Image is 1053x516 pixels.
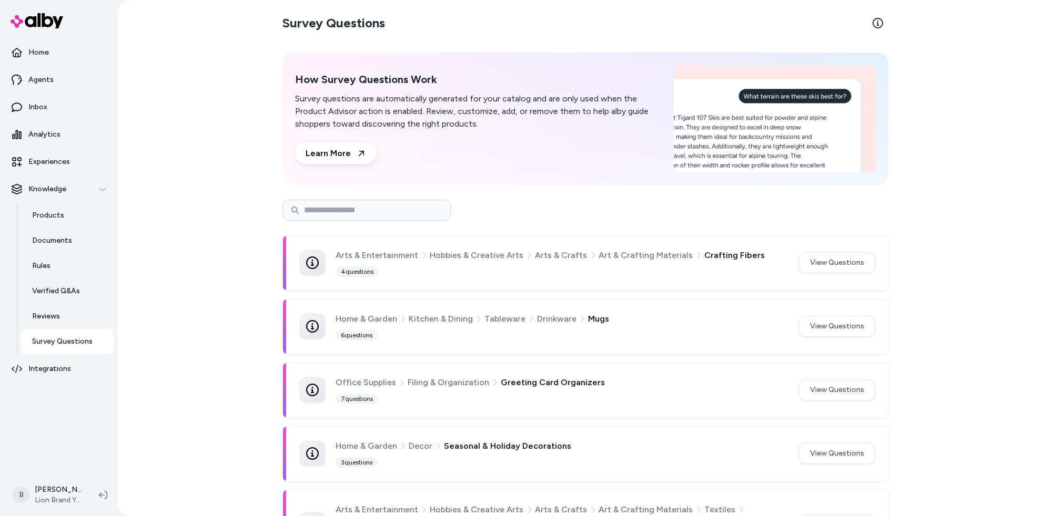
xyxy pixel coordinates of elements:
span: Mugs [588,312,609,326]
h2: Survey Questions [282,15,385,32]
a: Inbox [4,95,114,120]
button: B[PERSON_NAME]Lion Brand Yarn [6,478,90,512]
p: [PERSON_NAME] [35,484,82,495]
span: Tableware [484,312,525,326]
p: Experiences [28,157,70,167]
a: Verified Q&As [22,278,114,304]
div: 3 questions [336,457,378,468]
p: Verified Q&As [32,286,80,296]
img: alby Logo [11,13,63,28]
p: Integrations [28,364,71,374]
a: Agents [4,67,114,92]
p: Analytics [28,129,60,140]
a: Home [4,40,114,65]
span: Greeting Card Organizers [501,376,605,389]
span: Seasonal & Holiday Decorations [444,439,571,453]
p: Home [28,47,49,58]
a: Integrations [4,356,114,381]
a: Learn More [295,143,376,164]
p: Inbox [28,102,47,112]
span: Office Supplies [336,376,396,389]
span: Decor [409,439,432,453]
p: Knowledge [28,184,66,194]
a: Survey Questions [22,329,114,354]
a: Experiences [4,149,114,174]
h2: How Survey Questions Work [295,73,661,86]
span: Crafting Fibers [704,249,765,262]
span: Lion Brand Yarn [35,495,82,505]
p: Documents [32,235,72,246]
p: Survey questions are automatically generated for your catalog and are only used when the Product ... [295,92,661,130]
button: View Questions [799,252,875,273]
a: Analytics [4,122,114,147]
span: Home & Garden [336,312,397,326]
p: Survey Questions [32,336,93,347]
span: Arts & Entertainment [336,249,418,262]
button: View Questions [799,316,875,337]
a: Reviews [22,304,114,329]
div: 7 questions [336,394,378,404]
p: Agents [28,75,54,85]
span: Home & Garden [336,439,397,453]
span: Filing & Organization [408,376,489,389]
div: 6 questions [336,330,378,340]
span: Drinkware [537,312,576,326]
img: How Survey Questions Work [674,65,876,172]
span: Art & Crafting Materials [599,249,693,262]
button: View Questions [799,443,875,464]
p: Products [32,210,64,221]
span: Kitchen & Dining [409,312,473,326]
span: Hobbies & Creative Arts [430,249,523,262]
button: Knowledge [4,177,114,202]
div: 4 questions [336,266,379,277]
p: Reviews [32,311,60,322]
p: Rules [32,261,50,271]
a: Rules [22,253,114,278]
a: Documents [22,228,114,253]
a: Products [22,203,114,228]
span: B [13,487,29,503]
span: Arts & Crafts [535,249,587,262]
button: View Questions [799,379,875,400]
